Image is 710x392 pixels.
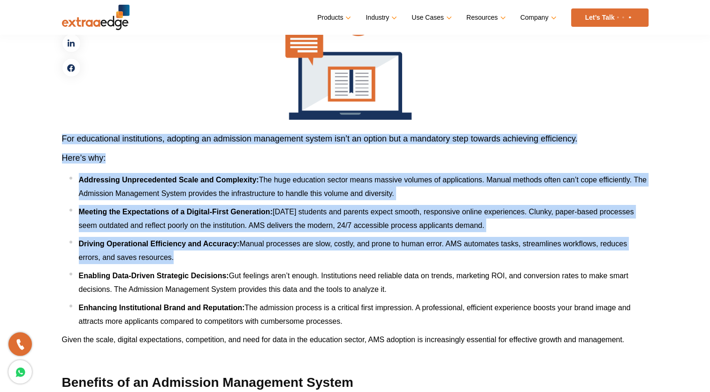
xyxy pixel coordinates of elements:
[571,8,649,27] a: Let’s Talk
[62,336,625,344] span: Given the scale, digital expectations, competition, and need for data in the education sector, AM...
[79,176,647,197] span: The huge education sector means massive volumes of applications. Manual methods often can’t cope ...
[79,176,259,184] b: Addressing Unprecedented Scale and Complexity:
[79,240,240,248] b: Driving Operational Efficiency and Accuracy:
[79,208,634,229] span: [DATE] students and parents expect smooth, responsive online experiences. Clunky, paper-based pro...
[62,34,81,53] a: linkedin
[79,272,229,280] b: Enabling Data-Driven Strategic Decisions:
[79,208,273,216] b: Meeting the Expectations of a Digital-First Generation:
[317,11,349,24] a: Products
[366,11,395,24] a: Industry
[62,58,81,77] a: facebook
[62,134,578,143] span: For educational institutions, adopting an admission management system isn’t an option but a manda...
[466,11,504,24] a: Resources
[79,240,627,261] span: Manual processes are slow, costly, and prone to human error. AMS automates tasks, streamlines wor...
[520,11,555,24] a: Company
[62,374,649,391] h2: Benefits of an Admission Management System
[62,153,106,163] span: Here’s why:
[79,304,631,325] span: The admission process is a critical first impression. A professional, efficient experience boosts...
[412,11,450,24] a: Use Cases
[79,304,245,312] b: Enhancing Institutional Brand and Reputation:
[79,272,628,293] span: Gut feelings aren’t enough. Institutions need reliable data on trends, marketing ROI, and convers...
